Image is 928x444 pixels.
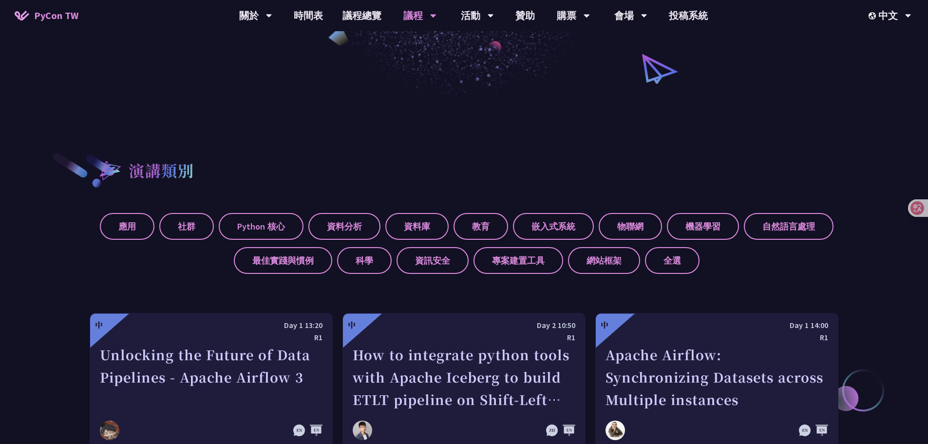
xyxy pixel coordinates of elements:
div: Day 1 13:20 [100,319,322,331]
label: 最佳實踐與慣例 [234,247,332,274]
label: 機器學習 [667,213,739,240]
div: Unlocking the Future of Data Pipelines - Apache Airflow 3 [100,344,322,411]
a: PyCon TW [5,3,88,28]
div: Day 1 14:00 [606,319,828,331]
label: 物聯網 [599,213,662,240]
div: R1 [353,331,575,344]
div: 中 [348,319,356,331]
label: 自然語言處理 [744,213,833,240]
span: PyCon TW [34,8,78,23]
div: Apache Airflow: Synchronizing Datasets across Multiple instances [606,344,828,411]
img: Sebastien Crocquevieille [606,421,625,440]
label: 網站框架 [568,247,640,274]
div: R1 [100,331,322,344]
label: 嵌入式系統 [513,213,594,240]
label: 資訊安全 [397,247,469,274]
img: Locale Icon [869,12,878,19]
label: Python 核心 [219,213,303,240]
img: 蘇揮原 Mars Su [353,421,372,440]
div: 中 [601,319,608,331]
h2: 演講類別 [129,158,194,182]
div: R1 [606,331,828,344]
label: 資料庫 [385,213,449,240]
img: heading-bullet [90,152,129,189]
img: Home icon of PyCon TW 2025 [15,11,29,20]
label: 教育 [454,213,508,240]
label: 全選 [645,247,700,274]
label: 資料分析 [308,213,380,240]
div: 中 [95,319,103,331]
div: How to integrate python tools with Apache Iceberg to build ETLT pipeline on Shift-Left Architecture [353,344,575,411]
label: 社群 [159,213,214,240]
label: 科學 [337,247,392,274]
label: 應用 [100,213,154,240]
img: 李唯 (Wei Lee) [100,421,119,440]
div: Day 2 10:50 [353,319,575,331]
label: 專案建置工具 [473,247,563,274]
